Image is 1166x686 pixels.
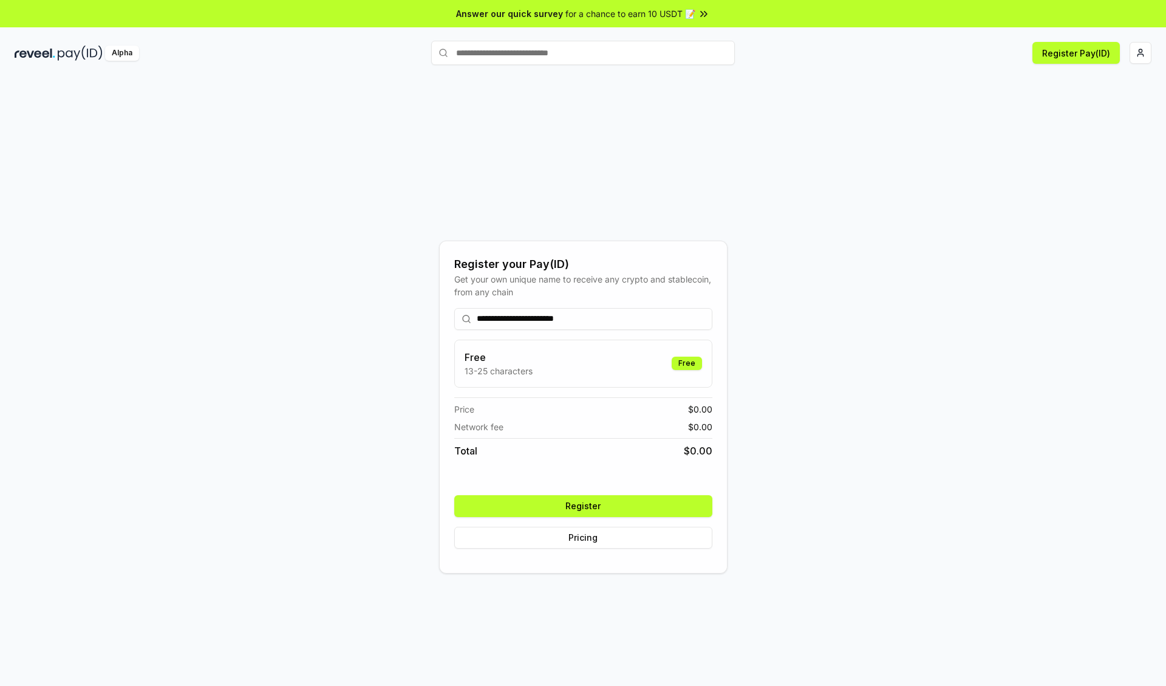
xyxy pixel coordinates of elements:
[688,403,712,416] span: $ 0.00
[456,7,563,20] span: Answer our quick survey
[454,527,712,549] button: Pricing
[565,7,695,20] span: for a chance to earn 10 USDT 📝
[15,46,55,61] img: reveel_dark
[454,403,474,416] span: Price
[454,420,503,433] span: Network fee
[58,46,103,61] img: pay_id
[465,350,533,365] h3: Free
[465,365,533,377] p: 13-25 characters
[688,420,712,433] span: $ 0.00
[454,256,712,273] div: Register your Pay(ID)
[454,495,712,517] button: Register
[454,273,712,298] div: Get your own unique name to receive any crypto and stablecoin, from any chain
[672,357,702,370] div: Free
[684,444,712,458] span: $ 0.00
[1032,42,1120,64] button: Register Pay(ID)
[105,46,139,61] div: Alpha
[454,444,477,458] span: Total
